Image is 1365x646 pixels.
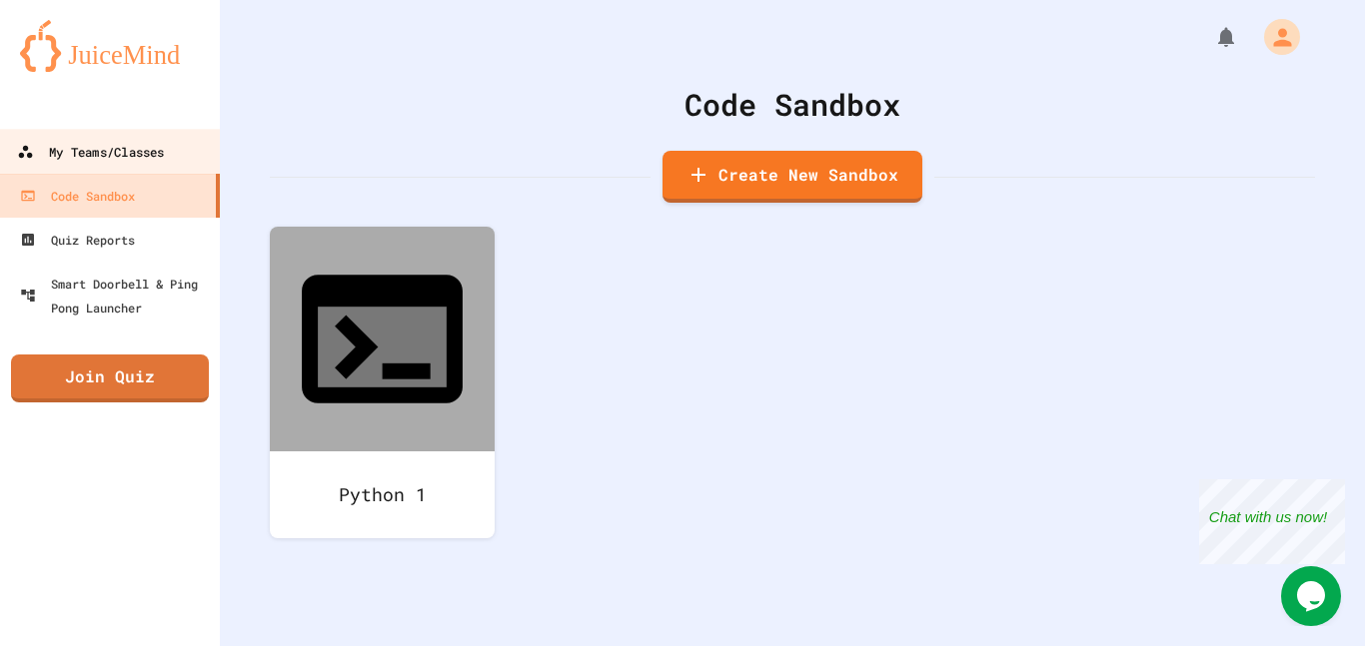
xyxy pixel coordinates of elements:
[1177,20,1243,54] div: My Notifications
[663,151,922,203] a: Create New Sandbox
[1281,566,1345,626] iframe: chat widget
[20,184,135,208] div: Code Sandbox
[1199,479,1345,564] iframe: chat widget
[20,228,135,252] div: Quiz Reports
[20,20,200,72] img: logo-orange.svg
[17,140,164,165] div: My Teams/Classes
[1243,14,1305,60] div: My Account
[11,354,209,402] a: Join Quiz
[270,82,1315,127] div: Code Sandbox
[270,227,495,538] a: Python 1
[20,272,212,320] div: Smart Doorbell & Ping Pong Launcher
[270,451,495,538] div: Python 1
